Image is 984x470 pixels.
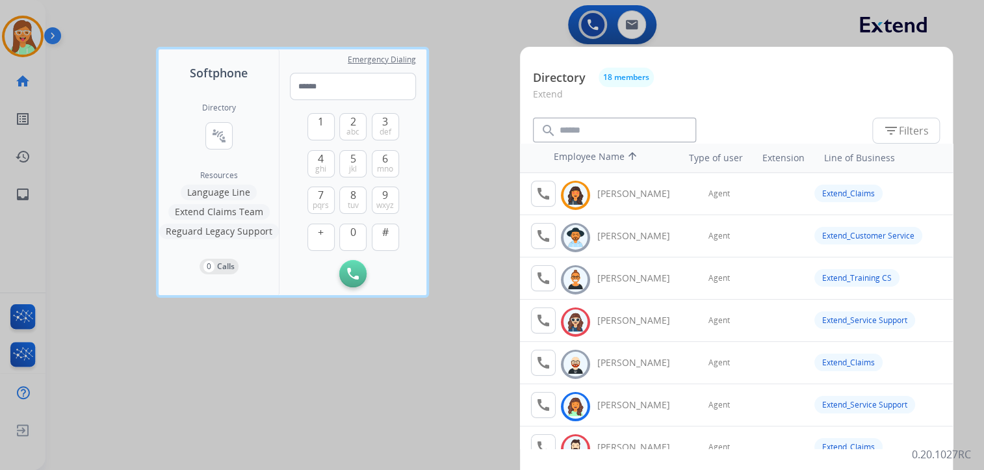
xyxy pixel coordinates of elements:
div: [PERSON_NAME] [597,229,684,242]
span: # [382,224,389,240]
img: call-button [347,268,359,280]
mat-icon: call [536,439,551,455]
mat-icon: call [536,228,551,244]
button: 5jkl [339,150,367,177]
span: Agent [708,189,730,199]
div: Extend_Service Support [814,311,915,329]
th: Extension [755,145,810,171]
span: Softphone [190,64,248,82]
button: 6mno [372,150,399,177]
img: avatar [566,439,585,459]
button: 9wxyz [372,187,399,214]
mat-icon: arrow_upward [625,150,640,166]
img: avatar [566,270,585,290]
p: 0 [203,261,214,272]
mat-icon: call [536,355,551,371]
span: Agent [708,442,730,452]
button: 0 [339,224,367,251]
span: Resources [200,170,238,181]
span: Agent [708,400,730,410]
mat-icon: search [541,123,556,138]
img: avatar [566,312,585,332]
span: Emergency Dialing [348,55,416,65]
span: 5 [350,151,356,166]
span: 8 [350,187,356,203]
button: + [307,224,335,251]
h2: Directory [202,103,236,113]
div: [PERSON_NAME] [597,187,684,200]
span: 4 [318,151,324,166]
span: 2 [350,114,356,129]
button: Language Line [181,185,257,200]
p: Extend [533,87,940,111]
mat-icon: filter_list [883,123,899,138]
span: pqrs [313,200,329,211]
span: Agent [708,315,730,326]
span: mno [377,164,393,174]
span: 1 [318,114,324,129]
mat-icon: connect_without_contact [211,128,227,144]
mat-icon: call [536,186,551,202]
img: avatar [566,228,585,248]
div: Extend_Claims [814,185,883,202]
span: 0 [350,224,356,240]
span: abc [346,127,359,137]
th: Employee Name [547,144,664,172]
mat-icon: call [536,397,551,413]
span: 7 [318,187,324,203]
button: 3def [372,113,399,140]
button: 8tuv [339,187,367,214]
div: Extend_Service Support [814,396,915,413]
span: + [318,224,324,240]
p: Calls [217,261,235,272]
span: tuv [348,200,359,211]
button: Filters [872,118,940,144]
span: 9 [382,187,388,203]
img: avatar [566,397,585,417]
span: Agent [708,358,730,368]
img: avatar [566,354,585,374]
div: [PERSON_NAME] [597,441,684,454]
div: [PERSON_NAME] [597,398,684,411]
mat-icon: call [536,270,551,286]
img: avatar [566,185,585,205]
span: Filters [883,123,929,138]
span: Agent [708,231,730,241]
button: 2abc [339,113,367,140]
button: Extend Claims Team [168,204,270,220]
button: 18 members [599,68,654,87]
div: Extend_Claims [814,438,883,456]
mat-icon: call [536,313,551,328]
th: Type of user [671,145,749,171]
div: [PERSON_NAME] [597,356,684,369]
button: 1 [307,113,335,140]
span: ghi [315,164,326,174]
th: Line of Business [817,145,946,171]
p: 0.20.1027RC [912,447,971,462]
span: Agent [708,273,730,283]
span: jkl [349,164,357,174]
button: 4ghi [307,150,335,177]
button: Reguard Legacy Support [159,224,279,239]
div: [PERSON_NAME] [597,314,684,327]
div: Extend_Claims [814,354,883,371]
span: wxyz [376,200,394,211]
span: def [380,127,391,137]
button: 7pqrs [307,187,335,214]
button: # [372,224,399,251]
div: [PERSON_NAME] [597,272,684,285]
div: Extend_Training CS [814,269,900,287]
p: Directory [533,69,586,86]
span: 6 [382,151,388,166]
span: 3 [382,114,388,129]
button: 0Calls [200,259,239,274]
div: Extend_Customer Service [814,227,922,244]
